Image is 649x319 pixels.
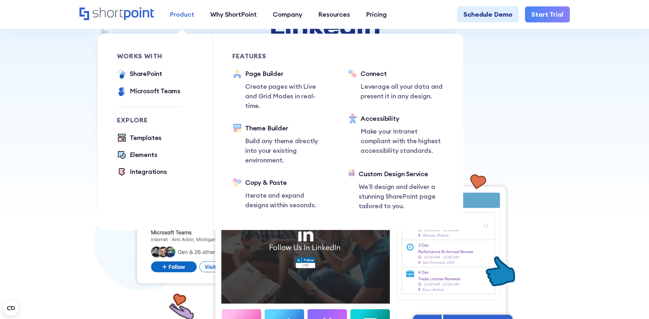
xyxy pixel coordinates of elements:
div: Resources [318,10,350,19]
button: Open CMP widget [3,300,19,316]
div: Pricing [366,10,387,19]
div: Microsoft Teams [130,86,180,96]
a: Page BuilderCreate pages with Live and Grid Modes in real-time. [232,69,329,110]
div: Company [273,10,302,19]
div: works with [117,53,181,59]
iframe: Chat Widget [534,245,649,319]
div: Templates [130,133,162,143]
div: Copy & Paste [245,178,329,187]
div: Features [232,53,329,59]
div: Why ShortPoint [210,10,257,19]
a: Why ShortPoint [202,6,265,22]
p: We’ll design and deliver a stunning SharePoint page tailored to you. [359,182,444,211]
a: AccessibilityMake your Intranet compliant with the highest accessibility standards. [348,114,444,156]
p: Create pages with Live and Grid Modes in real-time. [245,82,329,110]
p: Iterate and expand designs within seconds. [245,191,329,210]
a: Schedule Demo [457,6,519,22]
a: Theme BuilderBuild any theme directly into your existing environment. [232,123,329,165]
div: Elements [130,150,157,159]
a: Start Trial [525,6,570,22]
a: Home [79,7,154,21]
div: Accessibility [361,114,444,123]
p: Build any theme directly into your existing environment. [245,136,329,165]
div: Theme Builder [245,123,329,133]
a: Integrations [117,167,167,177]
a: Resources [310,6,358,22]
a: Templates [117,133,162,143]
a: Microsoft Teams [117,86,180,97]
a: Company [265,6,310,22]
p: Leverage all your data and present it in any design. [361,82,444,101]
p: Make your Intranet compliant with the highest accessibility standards. [361,127,444,155]
a: Pricing [358,6,395,22]
a: Copy & PasteIterate and expand designs within seconds. [232,178,329,210]
a: ConnectLeverage all your data and present it in any design. [348,69,444,101]
a: SharePoint [117,69,162,80]
a: Product [162,6,202,22]
div: Integrations [130,167,167,176]
div: SharePoint [130,69,162,78]
a: Custom Design ServiceWe’ll design and deliver a stunning SharePoint page tailored to you. [348,169,444,211]
div: Product [170,10,194,19]
a: Elements [117,150,157,160]
div: Page Builder [245,69,329,78]
div: Explore [117,117,181,123]
div: Connect [361,69,444,78]
div: Custom Design Service [359,169,444,179]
